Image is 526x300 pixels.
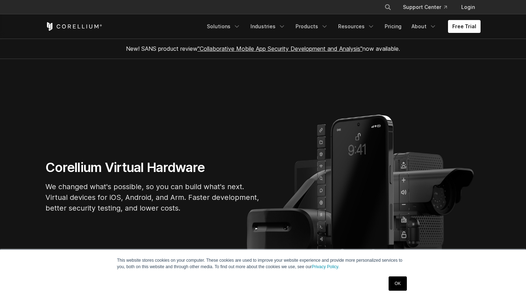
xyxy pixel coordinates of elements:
[380,20,406,33] a: Pricing
[203,20,481,33] div: Navigation Menu
[376,1,481,14] div: Navigation Menu
[45,22,102,31] a: Corellium Home
[126,45,400,52] span: New! SANS product review now available.
[389,276,407,291] a: OK
[45,181,260,213] p: We changed what's possible, so you can build what's next. Virtual devices for iOS, Android, and A...
[291,20,332,33] a: Products
[456,1,481,14] a: Login
[45,159,260,176] h1: Corellium Virtual Hardware
[203,20,245,33] a: Solutions
[334,20,379,33] a: Resources
[381,1,394,14] button: Search
[312,264,339,269] a: Privacy Policy.
[448,20,481,33] a: Free Trial
[246,20,290,33] a: Industries
[407,20,441,33] a: About
[397,1,453,14] a: Support Center
[117,257,409,270] p: This website stores cookies on your computer. These cookies are used to improve your website expe...
[198,45,362,52] a: "Collaborative Mobile App Security Development and Analysis"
